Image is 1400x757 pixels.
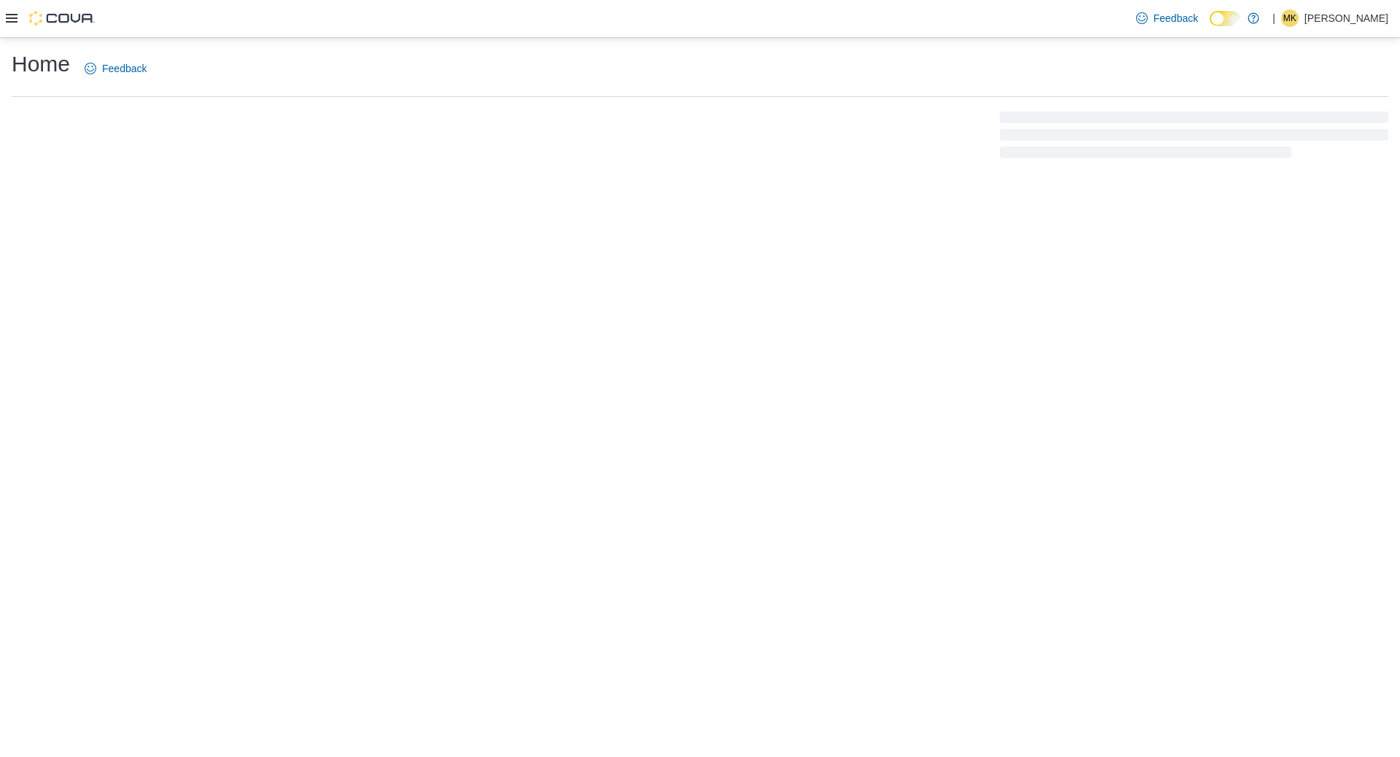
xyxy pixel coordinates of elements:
span: Dark Mode [1210,26,1210,27]
p: [PERSON_NAME] [1304,9,1388,27]
p: | [1272,9,1275,27]
span: Loading [1000,114,1388,161]
input: Dark Mode [1210,11,1240,26]
img: Cova [29,11,95,26]
a: Feedback [1130,4,1204,33]
h1: Home [12,50,70,79]
span: MK [1283,9,1296,27]
span: Feedback [1154,11,1198,26]
a: Feedback [79,54,152,83]
span: Feedback [102,61,147,76]
div: Michael Kirkman [1281,9,1299,27]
